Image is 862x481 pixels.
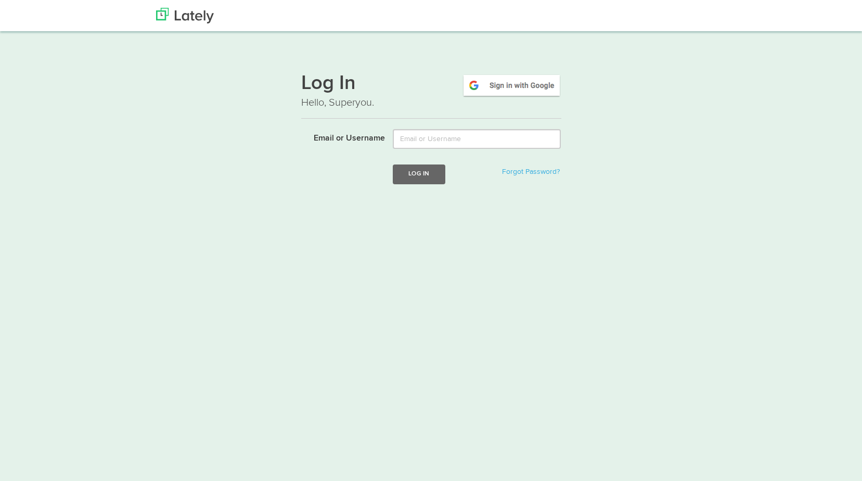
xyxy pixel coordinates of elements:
img: google-signin.png [462,73,561,97]
a: Forgot Password? [502,168,560,175]
img: Lately [156,8,214,23]
label: Email or Username [293,129,385,145]
p: Hello, Superyou. [301,95,561,110]
input: Email or Username [393,129,561,149]
h1: Log In [301,73,561,95]
button: Log In [393,164,445,184]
